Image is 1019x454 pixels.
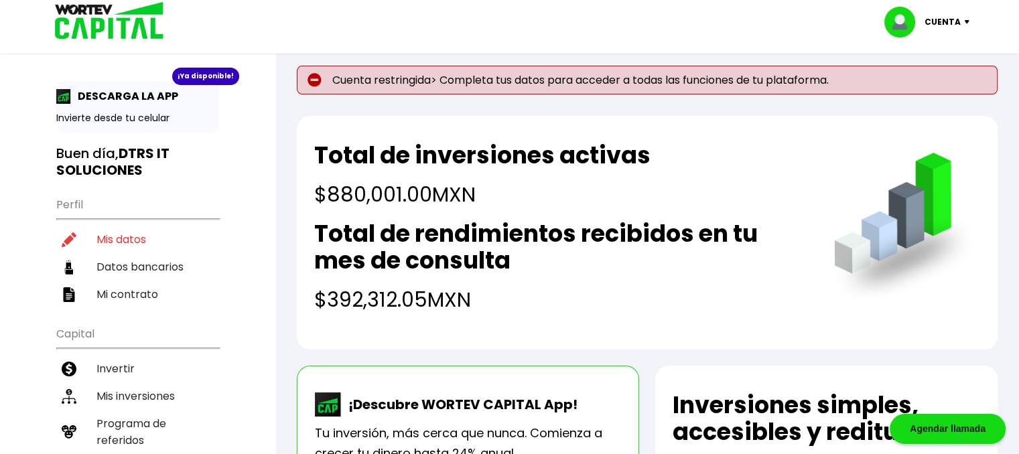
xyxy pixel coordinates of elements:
h4: $880,001.00 MXN [314,179,651,210]
p: ¡Descubre WORTEV CAPITAL App! [342,394,578,414]
p: Cuenta [925,12,961,32]
h2: Total de inversiones activas [314,142,651,169]
img: error-circle.027baa21.svg [308,73,322,87]
a: Mis datos [56,226,219,253]
a: Mi contrato [56,281,219,308]
img: icon-down [961,20,979,24]
h2: Inversiones simples, accesibles y redituables [673,392,980,445]
img: recomiendanos-icon.9b8e9327.svg [62,425,76,439]
img: grafica.516fef24.png [828,153,980,305]
a: Programa de referidos [56,410,219,454]
img: invertir-icon.b3b967d7.svg [62,362,76,376]
a: Invertir [56,355,219,382]
img: profile-image [884,7,925,37]
b: DTRS IT SOLUCIONES [56,144,169,179]
img: datos-icon.10cf9172.svg [62,260,76,275]
p: Cuenta restringida> Completa tus datos para acceder a todas las funciones de tu plataforma. [297,66,998,94]
h2: Total de rendimientos recibidos en tu mes de consulta [314,220,807,274]
h4: $392,312.05 MXN [314,285,807,315]
div: ¡Ya disponible! [172,68,239,85]
img: contrato-icon.f2db500c.svg [62,287,76,302]
p: Invierte desde tu celular [56,111,219,125]
img: wortev-capital-app-icon [315,392,342,417]
a: Mis inversiones [56,382,219,410]
img: inversiones-icon.6695dc30.svg [62,389,76,404]
img: editar-icon.952d3147.svg [62,232,76,247]
a: Datos bancarios [56,253,219,281]
img: app-icon [56,89,71,104]
div: Agendar llamada [890,414,1006,444]
h3: Buen día, [56,145,219,179]
ul: Perfil [56,190,219,308]
p: DESCARGA LA APP [71,88,178,104]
